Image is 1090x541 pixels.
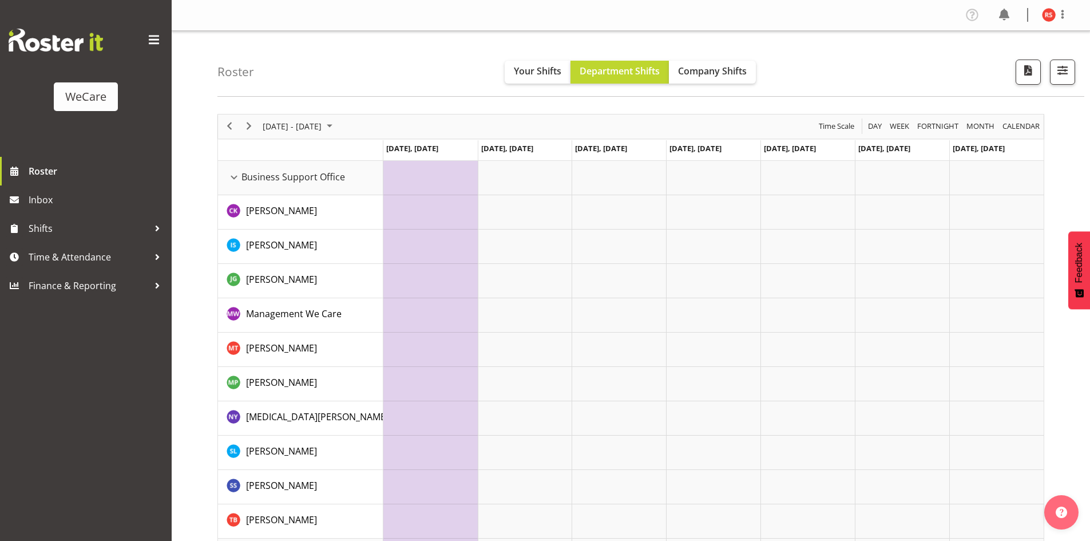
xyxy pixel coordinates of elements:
[669,61,756,84] button: Company Shifts
[246,239,317,251] span: [PERSON_NAME]
[1056,507,1067,518] img: help-xxl-2.png
[29,191,166,208] span: Inbox
[246,273,317,286] a: [PERSON_NAME]
[1016,60,1041,85] button: Download a PDF of the roster according to the set date range.
[65,88,106,105] div: WeCare
[246,444,317,458] a: [PERSON_NAME]
[888,119,911,133] button: Timeline Week
[246,479,317,492] span: [PERSON_NAME]
[29,277,149,294] span: Finance & Reporting
[246,238,317,252] a: [PERSON_NAME]
[246,376,317,389] a: [PERSON_NAME]
[239,114,259,139] div: next period
[218,333,383,367] td: Michelle Thomas resource
[1050,60,1075,85] button: Filter Shifts
[246,342,317,354] span: [PERSON_NAME]
[818,119,855,133] span: Time Scale
[218,504,383,539] td: Tyla Boyd resource
[218,436,383,470] td: Sarah Lamont resource
[764,143,816,153] span: [DATE], [DATE]
[246,307,342,321] a: Management We Care
[1074,243,1084,283] span: Feedback
[246,273,317,286] span: [PERSON_NAME]
[889,119,910,133] span: Week
[218,264,383,298] td: Janine Grundler resource
[261,119,323,133] span: [DATE] - [DATE]
[222,119,237,133] button: Previous
[246,410,389,424] a: [MEDICAL_DATA][PERSON_NAME]
[246,341,317,355] a: [PERSON_NAME]
[218,367,383,401] td: Millie Pumphrey resource
[29,248,149,266] span: Time & Attendance
[514,65,561,77] span: Your Shifts
[1068,231,1090,309] button: Feedback - Show survey
[916,119,960,133] span: Fortnight
[915,119,961,133] button: Fortnight
[965,119,997,133] button: Timeline Month
[241,119,257,133] button: Next
[246,445,317,457] span: [PERSON_NAME]
[218,195,383,230] td: Chloe Kim resource
[817,119,857,133] button: Time Scale
[505,61,570,84] button: Your Shifts
[1001,119,1042,133] button: Month
[246,513,317,527] a: [PERSON_NAME]
[678,65,747,77] span: Company Shifts
[218,401,383,436] td: Nikita Yates resource
[669,143,722,153] span: [DATE], [DATE]
[259,114,339,139] div: Oct 27 - Nov 02, 2025
[858,143,910,153] span: [DATE], [DATE]
[217,65,254,78] h4: Roster
[965,119,996,133] span: Month
[1001,119,1041,133] span: calendar
[246,479,317,492] a: [PERSON_NAME]
[29,163,166,180] span: Roster
[953,143,1005,153] span: [DATE], [DATE]
[218,230,383,264] td: Isabel Simcox resource
[386,143,438,153] span: [DATE], [DATE]
[246,204,317,218] a: [PERSON_NAME]
[1042,8,1056,22] img: rhianne-sharples11255.jpg
[261,119,338,133] button: October 2025
[246,376,317,389] span: [PERSON_NAME]
[866,119,884,133] button: Timeline Day
[570,61,669,84] button: Department Shifts
[481,143,533,153] span: [DATE], [DATE]
[218,470,383,504] td: Savita Savita resource
[218,298,383,333] td: Management We Care resource
[29,220,149,237] span: Shifts
[220,114,239,139] div: previous period
[580,65,660,77] span: Department Shifts
[9,29,103,52] img: Rosterit website logo
[241,170,345,184] span: Business Support Office
[867,119,883,133] span: Day
[218,161,383,195] td: Business Support Office resource
[575,143,627,153] span: [DATE], [DATE]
